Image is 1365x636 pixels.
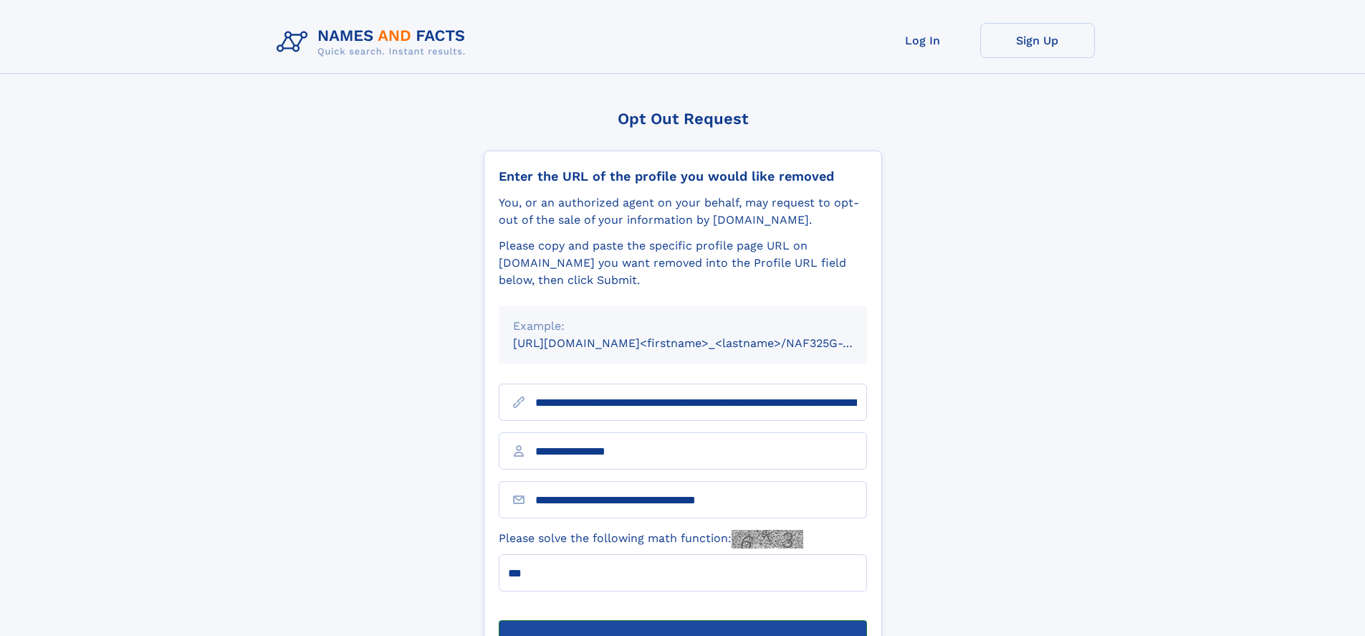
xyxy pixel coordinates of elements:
[866,23,980,58] a: Log In
[980,23,1095,58] a: Sign Up
[499,194,867,229] div: You, or an authorized agent on your behalf, may request to opt-out of the sale of your informatio...
[484,110,882,128] div: Opt Out Request
[513,336,894,350] small: [URL][DOMAIN_NAME]<firstname>_<lastname>/NAF325G-xxxxxxxx
[513,318,853,335] div: Example:
[271,23,477,62] img: Logo Names and Facts
[499,169,867,184] div: Enter the URL of the profile you would like removed
[499,237,867,289] div: Please copy and paste the specific profile page URL on [DOMAIN_NAME] you want removed into the Pr...
[499,530,803,549] label: Please solve the following math function:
